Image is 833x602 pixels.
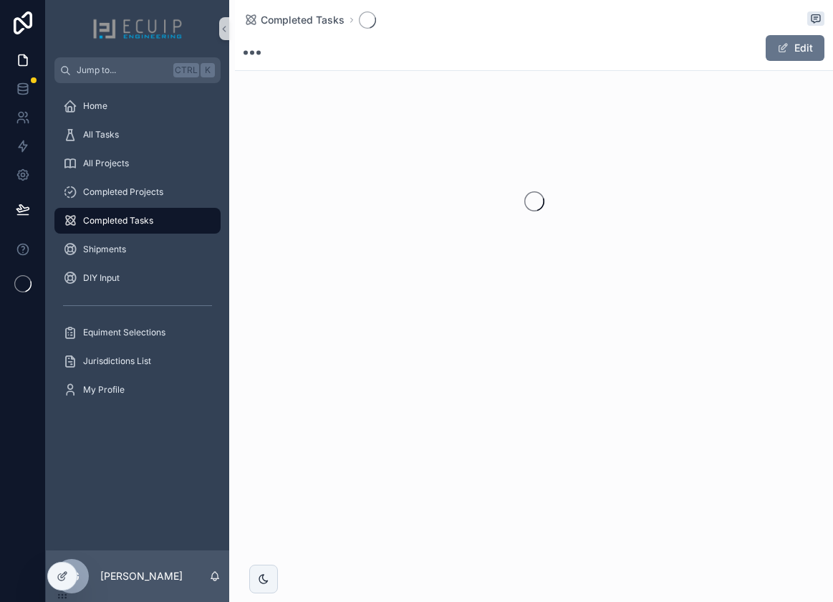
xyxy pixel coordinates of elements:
button: Edit [766,35,824,61]
span: Completed Tasks [83,215,153,226]
span: Completed Tasks [261,13,345,27]
span: Completed Projects [83,186,163,198]
p: [PERSON_NAME] [100,569,183,583]
span: All Projects [83,158,129,169]
div: scrollable content [46,83,229,421]
span: Ctrl [173,63,199,77]
span: Jump to... [77,64,168,76]
span: Equiment Selections [83,327,165,338]
img: App logo [92,17,183,40]
span: All Tasks [83,129,119,140]
a: Shipments [54,236,221,262]
a: All Tasks [54,122,221,148]
a: Completed Tasks [54,208,221,234]
a: My Profile [54,377,221,403]
a: Completed Tasks [244,13,345,27]
button: Jump to...CtrlK [54,57,221,83]
span: Home [83,100,107,112]
a: Equiment Selections [54,320,221,345]
a: Completed Projects [54,179,221,205]
span: My Profile [83,384,125,396]
a: Jurisdictions List [54,348,221,374]
span: Jurisdictions List [83,355,151,367]
span: Shipments [83,244,126,255]
a: DIY Input [54,265,221,291]
a: All Projects [54,150,221,176]
span: DIY Input [83,272,120,284]
a: Home [54,93,221,119]
span: K [202,64,213,76]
